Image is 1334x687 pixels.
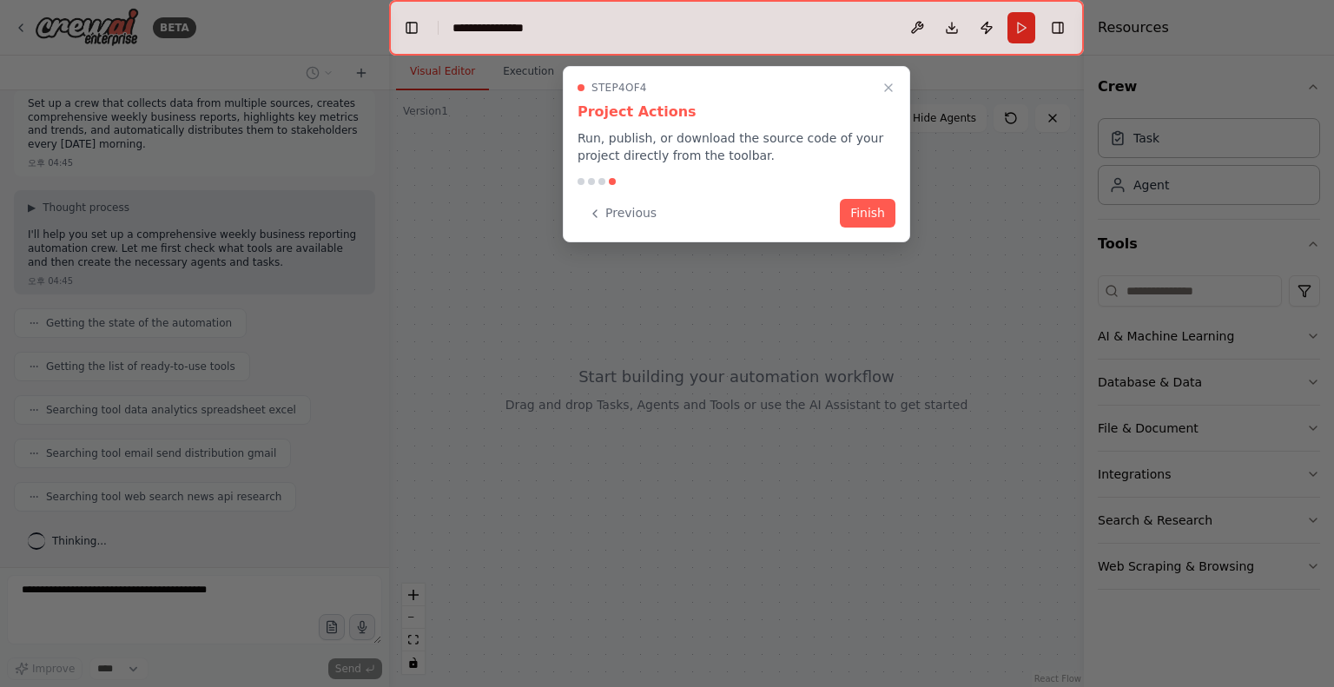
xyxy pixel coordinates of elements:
[400,16,424,40] button: Hide left sidebar
[591,81,647,95] span: Step 4 of 4
[578,102,895,122] h3: Project Actions
[840,199,895,228] button: Finish
[578,199,667,228] button: Previous
[578,129,895,164] p: Run, publish, or download the source code of your project directly from the toolbar.
[878,77,899,98] button: Close walkthrough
